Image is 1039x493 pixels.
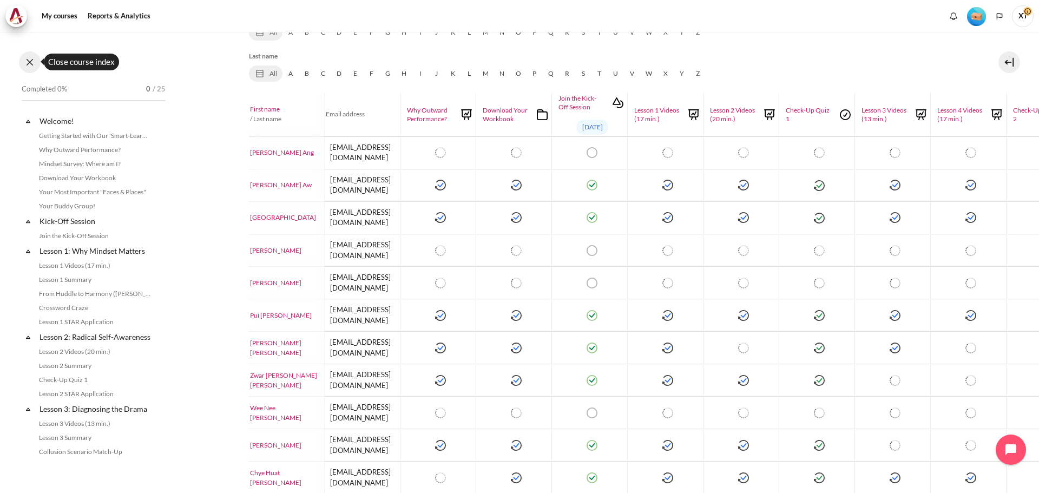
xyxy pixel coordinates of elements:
[624,65,640,82] a: V
[624,24,640,41] a: V
[36,315,154,328] a: Lesson 1 STAR Application
[325,201,400,234] td: [EMAIL_ADDRESS][DOMAIN_NAME]
[890,212,900,223] img: San San Chew, Lesson 3 Videos (13 min.): Completed Monday, 6 October 2025, 11:21 AM
[325,169,400,201] td: [EMAIL_ADDRESS][DOMAIN_NAME]
[435,180,446,190] img: Pei Sun Aw, Why Outward Performance?: Completed Friday, 3 October 2025, 5:00 PM
[331,24,347,41] a: D
[965,472,976,483] img: Chye Huat Anthony Lie, Lesson 4 Videos (17 min.): Completed Monday, 6 October 2025, 3:08 PM
[967,7,986,26] img: Level #1
[23,332,34,343] span: Collapse
[965,245,976,256] img: Yu Jun Joleena Chia, Lesson 4 Videos (17 min.): Not completed
[36,259,154,272] a: Lesson 1 Videos (17 min.)
[965,407,976,418] img: Wee Nee Bernice Lau, Lesson 4 Videos (17 min.): Not completed
[965,343,976,353] img: Zhen Xiong Derrick Kim, Lesson 4 Videos (17 min.): Not completed
[1012,5,1034,27] span: XT
[380,65,396,82] a: G
[36,229,154,242] a: Join the Kick-Off Session
[534,107,550,123] img: Folder
[249,93,325,136] th: / Last name
[587,245,597,256] img: Yu Jun Joleena Chia, Join the Kick-Off Session: Not completed
[347,24,364,41] a: E
[38,402,154,416] a: Lesson 3: Diagnosing the Drama
[511,407,522,418] img: Wee Nee Bernice Lau, Download Your Workbook: Not completed
[814,343,825,353] img: Zhen Xiong Derrick Kim, Check-Up Quiz 1: Completed (achieved pass grade) Monday, 6 October 2025, ...
[36,143,154,156] a: Why Outward Performance?
[634,106,680,123] span: Lesson 1 Videos (17 min.)
[36,273,154,286] a: Lesson 1 Summary
[38,330,154,344] a: Lesson 2: Radical Self-Awareness
[640,65,657,82] a: W
[250,104,324,114] a: First name
[36,172,154,185] a: Download Your Workbook
[662,472,673,483] img: Chye Huat Anthony Lie, Lesson 1 Videos (17 min.): Completed Saturday, 4 October 2025, 7:41 PM
[494,24,510,41] a: N
[543,24,559,41] a: Q
[36,417,154,430] a: Lesson 3 Videos (13 min.)
[937,106,983,123] span: Lesson 4 Videos (17 min.)
[249,65,282,82] a: All
[814,147,825,158] img: Keng Yeow Ang, Check-Up Quiz 1: Not completed
[890,375,900,386] img: Zwar Nyunt Phyo Kyaw, Lesson 3 Videos (13 min.): Not completed
[738,375,749,386] img: Zwar Nyunt Phyo Kyaw, Lesson 2 Videos (20 min.): Completed Monday, 6 October 2025, 1:36 PM
[477,65,494,82] a: M
[890,180,900,190] img: Pei Sun Aw, Lesson 3 Videos (13 min.): Completed Friday, 3 October 2025, 6:33 PM
[965,440,976,451] img: Jing Hao Lee, Lesson 4 Videos (17 min.): Not completed
[814,278,825,288] img: Siew Lin Chua, Check-Up Quiz 1: Not completed
[325,429,400,462] td: [EMAIL_ADDRESS][DOMAIN_NAME]
[814,472,825,483] img: Chye Huat Anthony Lie, Check-Up Quiz 1: Completed (achieved pass grade) Saturday, 4 October 2025,...
[890,147,900,158] img: Keng Yeow Ang, Lesson 3 Videos (13 min.): Not completed
[591,65,608,82] a: T
[325,332,400,364] td: [EMAIL_ADDRESS][DOMAIN_NAME]
[250,278,324,288] a: [PERSON_NAME]
[511,278,522,288] img: Siew Lin Chua, Download Your Workbook: Not completed
[511,375,522,386] img: Zwar Nyunt Phyo Kyaw, Download Your Workbook: Completed Monday, 6 October 2025, 10:31 AM
[559,65,575,82] a: R
[662,310,673,321] img: Pui Pui Goh, Lesson 1 Videos (17 min.): Completed Monday, 6 October 2025, 11:23 AM
[913,107,929,123] img: Lesson
[527,24,543,41] a: P
[862,106,908,123] span: Lesson 3 Videos (13 min.)
[250,180,324,190] a: [PERSON_NAME] Aw
[890,278,900,288] img: Siew Lin Chua, Lesson 3 Videos (13 min.): Not completed
[250,246,324,255] a: [PERSON_NAME]
[84,5,154,27] a: Reports & Analytics
[435,147,446,158] img: Keng Yeow Ang, Why Outward Performance?: Not completed
[461,65,477,82] a: L
[429,24,445,41] a: J
[325,364,400,397] td: [EMAIL_ADDRESS][DOMAIN_NAME]
[965,310,976,321] img: Pui Pui Goh, Lesson 4 Videos (17 min.): Completed Monday, 6 October 2025, 1:56 PM
[511,343,522,353] img: Zhen Xiong Derrick Kim, Download Your Workbook: Completed Tuesday, 30 September 2025, 8:06 AM
[814,245,825,256] img: Yu Jun Joleena Chia, Check-Up Quiz 1: Not completed
[780,106,853,123] a: Check-Up Quiz 1Quiz
[587,310,597,321] img: Pui Pui Goh, Join the Kick-Off Session: Completed Monday, 6 October 2025, 11:01 AM
[991,8,1008,24] button: Languages
[325,267,400,299] td: [EMAIL_ADDRESS][DOMAIN_NAME]
[575,24,591,41] a: S
[527,65,543,82] a: P
[582,122,603,132] span: [DATE]
[22,82,166,112] a: Completed 0% 0 / 25
[511,440,522,451] img: Jing Hao Lee, Download Your Workbook: Completed Monday, 6 October 2025, 2:42 PM
[965,375,976,386] img: Zwar Nyunt Phyo Kyaw, Lesson 4 Videos (17 min.): Not completed
[856,106,929,123] a: Lesson 3 Videos (13 min.)Lesson
[299,65,315,82] a: B
[435,343,446,353] img: Zhen Xiong Derrick Kim, Why Outward Performance?: Completed Monday, 6 October 2025, 10:38 AM
[786,106,832,123] span: Check-Up Quiz 1
[967,6,986,26] div: Level #1
[510,65,527,82] a: O
[662,180,673,190] img: Pei Sun Aw, Lesson 1 Videos (17 min.): Completed Friday, 3 October 2025, 5:41 PM
[738,440,749,451] img: Jing Hao Lee, Lesson 2 Videos (20 min.): Completed Monday, 6 October 2025, 3:19 PM
[36,186,154,199] a: Your Most Important "Faces & Places"
[587,212,597,223] img: San San Chew, Join the Kick-Off Session: Completed Monday, 6 October 2025, 1:47 PM
[315,65,331,82] a: C
[325,136,400,169] td: [EMAIL_ADDRESS][DOMAIN_NAME]
[331,65,347,82] a: D
[402,106,475,123] a: Why Outward Performance?Lesson
[814,375,825,386] img: Zwar Nyunt Phyo Kyaw, Check-Up Quiz 1: Completed (achieved pass grade) Monday, 6 October 2025, 1:...
[36,200,154,213] a: Your Buddy Group!
[587,472,597,483] img: Chye Huat Anthony Lie, Join the Kick-Off Session: Completed Saturday, 4 October 2025, 7:23 PM
[435,440,446,451] img: Jing Hao Lee, Why Outward Performance?: Completed Monday, 6 October 2025, 2:41 PM
[587,407,597,418] img: Wee Nee Bernice Lau, Join the Kick-Off Session: Not completed
[250,403,324,423] a: Wee Nee [PERSON_NAME]
[587,278,597,288] img: Siew Lin Chua, Join the Kick-Off Session: Not completed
